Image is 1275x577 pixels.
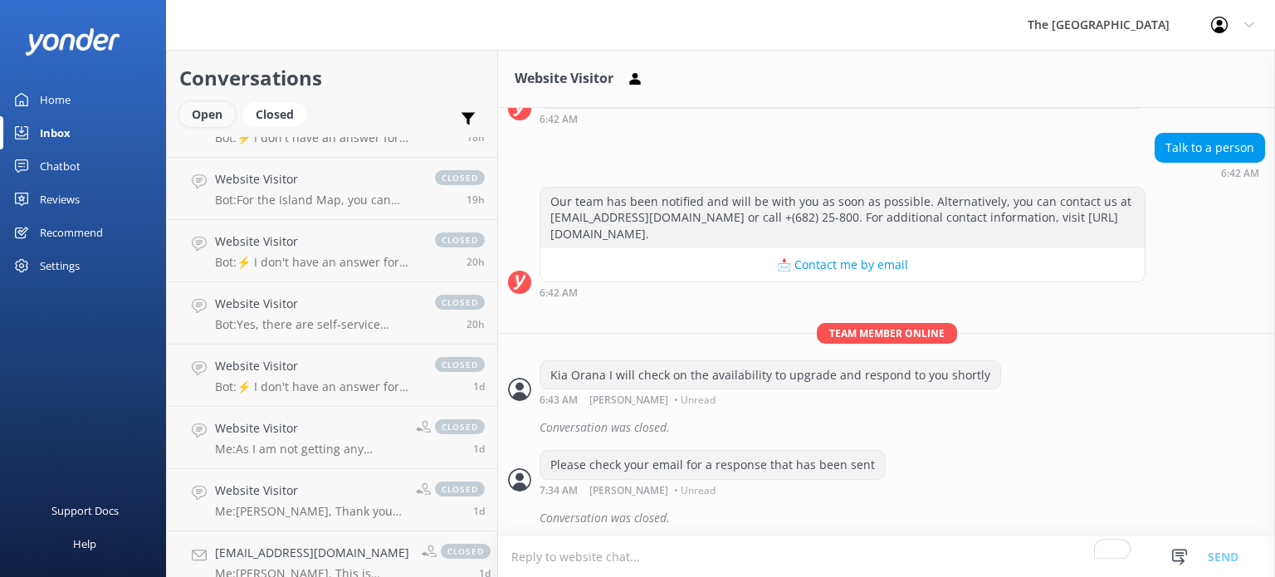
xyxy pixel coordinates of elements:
[73,527,96,560] div: Help
[473,379,485,394] span: Sep 21 2025 11:16am (UTC -10:00) Pacific/Honolulu
[508,413,1265,442] div: 2025-09-22T23:33:47.017
[540,286,1146,298] div: Sep 22 2025 12:42pm (UTC -10:00) Pacific/Honolulu
[167,407,497,469] a: Website VisitorMe:As I am not getting any response, I will now close this chat box. Please feel f...
[1155,167,1265,178] div: Sep 22 2025 12:42pm (UTC -10:00) Pacific/Honolulu
[473,442,485,456] span: Sep 21 2025 08:49am (UTC -10:00) Pacific/Honolulu
[540,451,885,479] div: Please check your email for a response that has been sent
[435,482,485,496] span: closed
[473,504,485,518] span: Sep 21 2025 12:50am (UTC -10:00) Pacific/Honolulu
[40,116,71,149] div: Inbox
[179,102,235,127] div: Open
[540,288,578,298] strong: 6:42 AM
[589,395,668,405] span: [PERSON_NAME]
[467,255,485,269] span: Sep 21 2025 09:56pm (UTC -10:00) Pacific/Honolulu
[167,345,497,407] a: Website VisitorBot:⚡ I don't have an answer for that in my knowledge base. Please try and rephras...
[1221,169,1259,178] strong: 6:42 AM
[435,170,485,185] span: closed
[215,317,418,332] p: Bot: Yes, there are self-service laundry facilities available with token-operated washing, drying...
[540,248,1145,281] button: 📩 Contact me by email
[435,357,485,372] span: closed
[540,394,1001,405] div: Sep 22 2025 12:43pm (UTC -10:00) Pacific/Honolulu
[467,130,485,144] span: Sep 21 2025 11:45pm (UTC -10:00) Pacific/Honolulu
[215,255,418,270] p: Bot: ⚡ I don't have an answer for that in my knowledge base. Please try and rephrase your questio...
[540,484,886,496] div: Sep 22 2025 01:34pm (UTC -10:00) Pacific/Honolulu
[40,149,81,183] div: Chatbot
[215,193,418,208] p: Bot: For the Island Map, you can visit: [URL][DOMAIN_NAME]. For the resort map, go to [URL][DOMAI...
[215,232,418,251] h4: Website Visitor
[589,486,668,496] span: [PERSON_NAME]
[1155,134,1264,162] div: Talk to a person
[40,249,80,282] div: Settings
[40,183,80,216] div: Reviews
[674,395,716,405] span: • Unread
[215,442,403,457] p: Me: As I am not getting any response, I will now close this chat box. Please feel free to reach o...
[179,105,243,123] a: Open
[243,102,306,127] div: Closed
[540,113,1146,125] div: Sep 22 2025 12:42pm (UTC -10:00) Pacific/Honolulu
[167,282,497,345] a: Website VisitorBot:Yes, there are self-service laundry facilities available with token-operated w...
[215,170,418,188] h4: Website Visitor
[515,68,613,90] h3: Website Visitor
[817,323,957,344] span: Team member online
[540,504,1265,532] div: Conversation was closed.
[215,419,403,438] h4: Website Visitor
[435,419,485,434] span: closed
[540,486,578,496] strong: 7:34 AM
[215,295,418,313] h4: Website Visitor
[674,486,716,496] span: • Unread
[215,130,418,145] p: Bot: ⚡ I don't have an answer for that in my knowledge base. Please try and rephrase your questio...
[540,188,1145,248] div: Our team has been notified and will be with you as soon as possible. Alternatively, you can conta...
[540,115,578,125] strong: 6:42 AM
[215,357,418,375] h4: Website Visitor
[435,232,485,247] span: closed
[467,317,485,331] span: Sep 21 2025 09:47pm (UTC -10:00) Pacific/Honolulu
[215,482,403,500] h4: Website Visitor
[215,544,409,562] h4: [EMAIL_ADDRESS][DOMAIN_NAME]
[467,193,485,207] span: Sep 21 2025 10:29pm (UTC -10:00) Pacific/Honolulu
[540,413,1265,442] div: Conversation was closed.
[40,83,71,116] div: Home
[167,158,497,220] a: Website VisitorBot:For the Island Map, you can visit: [URL][DOMAIN_NAME]. For the resort map, go ...
[540,361,1000,389] div: Kia Orana I will check on the availability to upgrade and respond to you shortly
[441,544,491,559] span: closed
[179,62,485,94] h2: Conversations
[167,469,497,531] a: Website VisitorMe:[PERSON_NAME], Thank you for your inquiry about Moko Kids Club. Our Moko Kids C...
[215,504,403,519] p: Me: [PERSON_NAME], Thank you for your inquiry about Moko Kids Club. Our Moko Kids Club (ages [DEM...
[508,504,1265,532] div: 2025-09-22T23:34:38.812
[243,105,315,123] a: Closed
[25,28,120,56] img: yonder-white-logo.png
[435,295,485,310] span: closed
[167,220,497,282] a: Website VisitorBot:⚡ I don't have an answer for that in my knowledge base. Please try and rephras...
[40,216,103,249] div: Recommend
[540,395,578,405] strong: 6:43 AM
[215,379,418,394] p: Bot: ⚡ I don't have an answer for that in my knowledge base. Please try and rephrase your questio...
[498,536,1275,577] textarea: To enrich screen reader interactions, please activate Accessibility in Grammarly extension settings
[51,494,119,527] div: Support Docs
